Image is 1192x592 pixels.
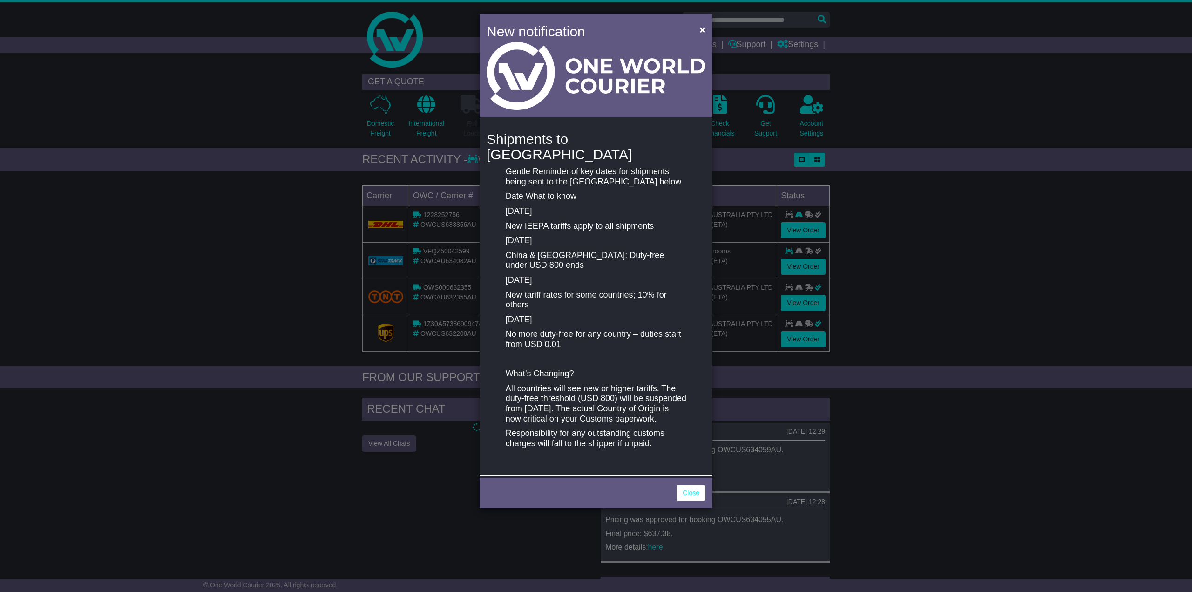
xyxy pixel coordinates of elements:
[506,236,686,246] p: [DATE]
[506,221,686,231] p: New IEEPA tariffs apply to all shipments
[700,24,705,35] span: ×
[487,131,705,162] h4: Shipments to [GEOGRAPHIC_DATA]
[506,384,686,424] p: All countries will see new or higher tariffs. The duty-free threshold (USD 800) will be suspended...
[506,315,686,325] p: [DATE]
[506,251,686,271] p: China & [GEOGRAPHIC_DATA]: Duty-free under USD 800 ends
[695,20,710,39] button: Close
[506,167,686,187] p: Gentle Reminder of key dates for shipments being sent to the [GEOGRAPHIC_DATA] below
[506,329,686,349] p: No more duty-free for any country – duties start from USD 0.01
[506,369,686,379] p: What’s Changing?
[677,485,705,501] a: Close
[506,191,686,202] p: Date What to know
[506,206,686,217] p: [DATE]
[506,429,686,449] p: Responsibility for any outstanding customs charges will fall to the shipper if unpaid.
[487,42,705,110] img: Light
[506,290,686,310] p: New tariff rates for some countries; 10% for others
[487,21,686,42] h4: New notification
[506,275,686,286] p: [DATE]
